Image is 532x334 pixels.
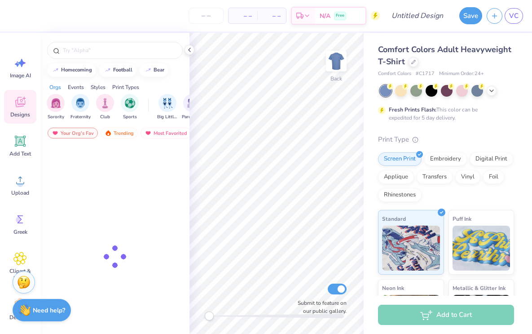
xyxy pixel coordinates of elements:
div: Events [68,83,84,91]
button: homecoming [47,63,96,77]
input: Try "Alpha" [62,46,177,55]
img: Standard [382,226,440,271]
input: – – [189,8,224,24]
img: Sorority Image [51,98,61,108]
span: Puff Ink [453,214,471,223]
span: Club [100,114,110,120]
button: filter button [47,94,65,120]
button: filter button [157,94,178,120]
div: Screen Print [378,152,422,166]
img: Sports Image [125,98,135,108]
span: N/A [320,11,330,21]
span: Add Text [9,150,31,157]
div: Trending [101,128,138,138]
label: Submit to feature on our public gallery. [293,299,347,315]
div: filter for Fraternity [70,94,91,120]
img: Puff Ink [453,226,510,271]
button: filter button [70,94,91,120]
img: trend_line.gif [145,67,152,73]
div: Transfers [417,170,453,184]
span: Upload [11,189,29,196]
span: Comfort Colors [378,70,411,78]
div: Digital Print [470,152,513,166]
span: Sports [123,114,137,120]
div: bear [154,67,164,72]
span: Sorority [48,114,64,120]
span: VC [509,11,519,21]
div: Vinyl [455,170,480,184]
img: most_fav.gif [52,130,59,136]
div: Foil [483,170,504,184]
img: Big Little Reveal Image [163,98,172,108]
span: Metallic & Glitter Ink [453,283,506,293]
div: This color can be expedited for 5 day delivery. [389,106,499,122]
span: Standard [382,214,406,223]
div: Styles [91,83,106,91]
div: Print Types [112,83,139,91]
span: Greek [13,228,27,236]
img: Back [327,52,345,70]
div: filter for Parent's Weekend [182,94,202,120]
button: filter button [121,94,139,120]
span: Fraternity [70,114,91,120]
span: – – [263,11,281,21]
span: – – [234,11,252,21]
img: trending.gif [105,130,112,136]
img: Parent's Weekend Image [187,98,198,108]
div: Most Favorited [141,128,191,138]
div: filter for Club [96,94,114,120]
img: trend_line.gif [52,67,59,73]
a: VC [505,8,523,24]
span: Neon Ink [382,283,404,293]
span: Image AI [10,72,31,79]
div: football [113,67,132,72]
div: Print Type [378,134,514,145]
div: Orgs [49,83,61,91]
span: Parent's Weekend [182,114,202,120]
button: filter button [182,94,202,120]
button: filter button [96,94,114,120]
input: Untitled Design [384,7,450,25]
button: bear [140,63,168,77]
img: trend_line.gif [104,67,111,73]
span: Minimum Order: 24 + [439,70,484,78]
button: Save [459,7,482,24]
span: Clipart & logos [5,267,35,282]
strong: Need help? [33,306,65,315]
div: Embroidery [424,152,467,166]
div: filter for Sorority [47,94,65,120]
div: Back [330,75,342,83]
span: Big Little Reveal [157,114,178,120]
div: Your Org's Fav [48,128,98,138]
img: Fraternity Image [75,98,85,108]
span: Free [336,13,344,19]
div: Rhinestones [378,188,422,202]
div: filter for Sports [121,94,139,120]
span: # C1717 [416,70,435,78]
strong: Fresh Prints Flash: [389,106,436,113]
div: Accessibility label [205,312,214,321]
button: football [99,63,136,77]
img: Club Image [100,98,110,108]
span: Decorate [9,314,31,321]
img: most_fav.gif [145,130,152,136]
div: homecoming [61,67,92,72]
span: Designs [10,111,30,118]
span: Comfort Colors Adult Heavyweight T-Shirt [378,44,511,67]
div: filter for Big Little Reveal [157,94,178,120]
div: Applique [378,170,414,184]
